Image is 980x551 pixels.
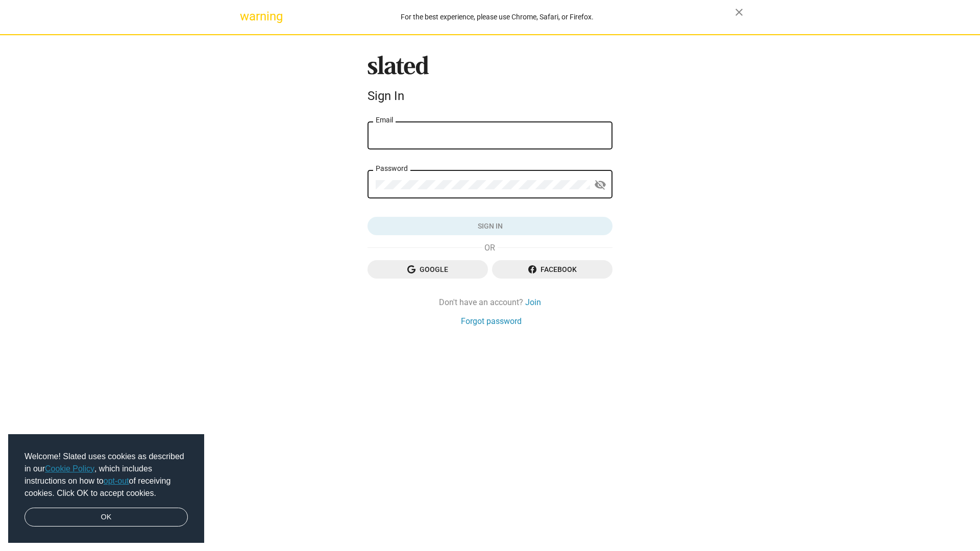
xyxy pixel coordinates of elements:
div: For the best experience, please use Chrome, Safari, or Firefox. [259,10,735,24]
span: Facebook [500,260,604,279]
button: Show password [590,175,610,195]
sl-branding: Sign In [367,56,612,108]
a: Cookie Policy [45,464,94,473]
a: dismiss cookie message [24,508,188,527]
mat-icon: warning [240,10,252,22]
a: opt-out [104,477,129,485]
div: cookieconsent [8,434,204,543]
a: Forgot password [461,316,522,327]
a: Join [525,297,541,308]
span: Welcome! Slated uses cookies as described in our , which includes instructions on how to of recei... [24,450,188,499]
button: Facebook [492,260,612,279]
button: Google [367,260,488,279]
mat-icon: visibility_off [594,177,606,193]
div: Sign In [367,89,612,103]
mat-icon: close [733,6,745,18]
span: Google [376,260,480,279]
div: Don't have an account? [367,297,612,308]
